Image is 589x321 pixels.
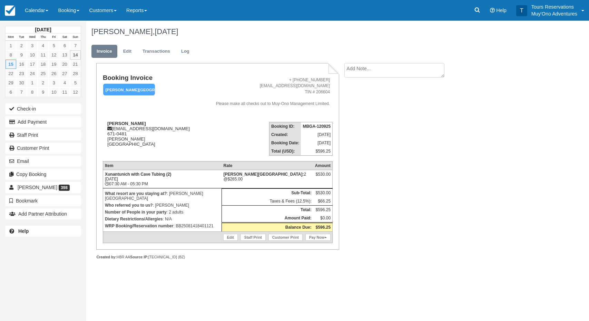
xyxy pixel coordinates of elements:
[224,172,304,177] strong: Hopkins Bay Resort
[240,234,266,241] a: Staff Print
[222,170,313,188] td: 2 @
[91,28,523,36] h1: [PERSON_NAME],
[313,188,333,197] td: $530.00
[531,3,577,10] p: Tours Reservations
[105,210,167,215] strong: Number of People in your party
[496,8,507,13] span: Help
[313,197,333,206] td: $66.25
[301,139,332,147] td: [DATE]
[16,60,27,69] a: 16
[5,116,81,127] button: Add Payment
[222,161,313,170] th: Rate
[222,197,313,206] td: Taxes & Fees (12.5%):
[59,69,70,78] a: 27
[59,60,70,69] a: 20
[228,177,243,182] span: $265.00
[27,60,38,69] a: 17
[59,50,70,60] a: 13
[38,33,48,41] th: Thu
[27,78,38,87] a: 1
[105,172,171,177] strong: Xunantunich with Cave Tubing (2)
[27,69,38,78] a: 24
[5,169,81,180] button: Copy Booking
[5,182,81,193] a: [PERSON_NAME] 398
[35,27,51,32] strong: [DATE]
[313,161,333,170] th: Amount
[49,41,59,50] a: 5
[70,69,81,78] a: 28
[6,33,16,41] th: Mon
[18,228,29,234] b: Help
[49,69,59,78] a: 26
[105,222,220,229] p: : BB25081418401121
[16,33,27,41] th: Tue
[6,69,16,78] a: 22
[27,41,38,50] a: 3
[107,121,146,126] strong: [PERSON_NAME]
[222,214,313,223] th: Amount Paid:
[16,69,27,78] a: 23
[105,216,220,222] p: : N/A
[223,234,238,241] a: Edit
[16,50,27,60] a: 9
[27,50,38,60] a: 10
[316,225,331,230] strong: $596.25
[59,33,70,41] th: Sat
[105,209,220,216] p: : 2 adults
[5,130,81,141] a: Staff Print
[268,234,303,241] a: Customer Print
[6,41,16,50] a: 1
[6,87,16,97] a: 6
[70,50,81,60] a: 14
[38,87,48,97] a: 9
[269,131,301,139] th: Created:
[5,6,15,16] img: checkfront-main-nav-mini-logo.png
[516,5,527,16] div: T
[49,78,59,87] a: 3
[18,185,57,190] span: [PERSON_NAME]
[105,217,163,221] strong: Dietary Restrictions/Allergies
[118,45,137,58] a: Edit
[49,87,59,97] a: 10
[38,41,48,50] a: 4
[305,234,331,241] a: Pay Now
[27,33,38,41] th: Wed
[38,50,48,60] a: 11
[59,78,70,87] a: 4
[27,87,38,97] a: 8
[6,78,16,87] a: 29
[176,45,195,58] a: Log
[155,27,178,36] span: [DATE]
[16,41,27,50] a: 2
[103,74,200,82] h1: Booking Invoice
[137,45,175,58] a: Transactions
[130,255,148,259] strong: Source IP:
[103,161,222,170] th: Item
[6,50,16,60] a: 8
[303,124,331,129] strong: MBGA-120925
[70,41,81,50] a: 7
[49,60,59,69] a: 19
[103,84,155,96] em: [PERSON_NAME][GEOGRAPHIC_DATA]
[5,195,81,206] button: Bookmark
[531,10,577,17] p: Muy'Ono Adventures
[38,60,48,69] a: 18
[105,191,167,196] strong: What resort are you staying at?
[96,255,117,259] strong: Created by:
[5,143,81,154] a: Customer Print
[315,172,331,182] div: $530.00
[203,77,330,107] address: + [PHONE_NUMBER] [EMAIL_ADDRESS][DOMAIN_NAME] TIN # 206604 Please make all checks out to Muy-Ono ...
[105,190,220,202] p: : [PERSON_NAME][GEOGRAPHIC_DATA]
[313,205,333,214] td: $596.25
[91,45,117,58] a: Invoice
[301,131,332,139] td: [DATE]
[269,122,301,131] th: Booking ID:
[222,222,313,231] th: Balance Due:
[103,121,200,155] div: [EMAIL_ADDRESS][DOMAIN_NAME] 671-0481 [PERSON_NAME] [GEOGRAPHIC_DATA]
[96,255,339,260] div: HBR AA [TECHNICAL_ID] (BZ)
[49,33,59,41] th: Fri
[5,226,81,237] a: Help
[301,147,332,156] td: $596.25
[103,83,153,96] a: [PERSON_NAME][GEOGRAPHIC_DATA]
[5,156,81,167] button: Email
